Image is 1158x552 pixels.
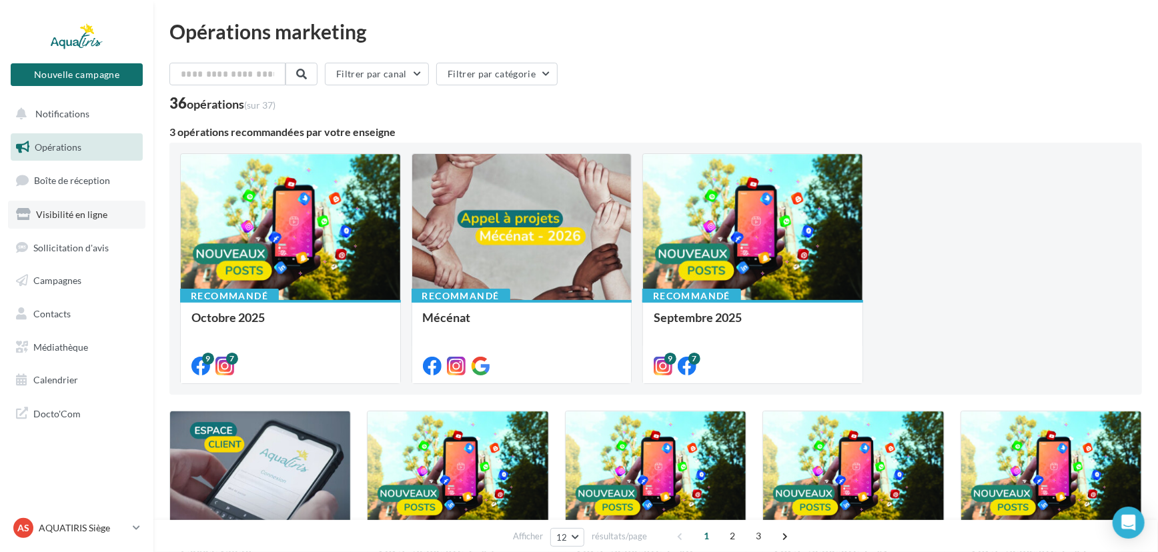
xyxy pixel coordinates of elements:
[35,141,81,153] span: Opérations
[664,353,676,365] div: 9
[8,100,140,128] button: Notifications
[696,525,718,547] span: 1
[8,133,145,161] a: Opérations
[654,311,852,337] div: Septembre 2025
[39,521,127,535] p: AQUATIRIS Siège
[513,530,543,543] span: Afficher
[556,532,568,543] span: 12
[748,525,770,547] span: 3
[1113,507,1145,539] div: Open Intercom Messenger
[8,166,145,195] a: Boîte de réception
[722,525,744,547] span: 2
[8,267,145,295] a: Campagnes
[412,289,510,303] div: Recommandé
[550,528,584,547] button: 12
[8,300,145,328] a: Contacts
[11,63,143,86] button: Nouvelle campagne
[34,175,110,186] span: Boîte de réception
[592,530,647,543] span: résultats/page
[226,353,238,365] div: 7
[36,209,107,220] span: Visibilité en ligne
[33,308,71,319] span: Contacts
[325,63,429,85] button: Filtrer par canal
[17,521,29,535] span: AS
[33,275,81,286] span: Campagnes
[169,127,1142,137] div: 3 opérations recommandées par votre enseigne
[642,289,741,303] div: Recommandé
[11,515,143,541] a: AS AQUATIRIS Siège
[191,311,390,337] div: Octobre 2025
[423,311,621,337] div: Mécénat
[33,374,78,385] span: Calendrier
[187,98,275,110] div: opérations
[169,21,1142,41] div: Opérations marketing
[436,63,558,85] button: Filtrer par catégorie
[33,341,88,353] span: Médiathèque
[8,333,145,361] a: Médiathèque
[8,366,145,394] a: Calendrier
[180,289,279,303] div: Recommandé
[33,241,109,253] span: Sollicitation d'avis
[169,96,275,111] div: 36
[8,234,145,262] a: Sollicitation d'avis
[8,201,145,229] a: Visibilité en ligne
[35,108,89,119] span: Notifications
[202,353,214,365] div: 9
[8,399,145,427] a: Docto'Com
[688,353,700,365] div: 7
[244,99,275,111] span: (sur 37)
[33,405,81,422] span: Docto'Com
